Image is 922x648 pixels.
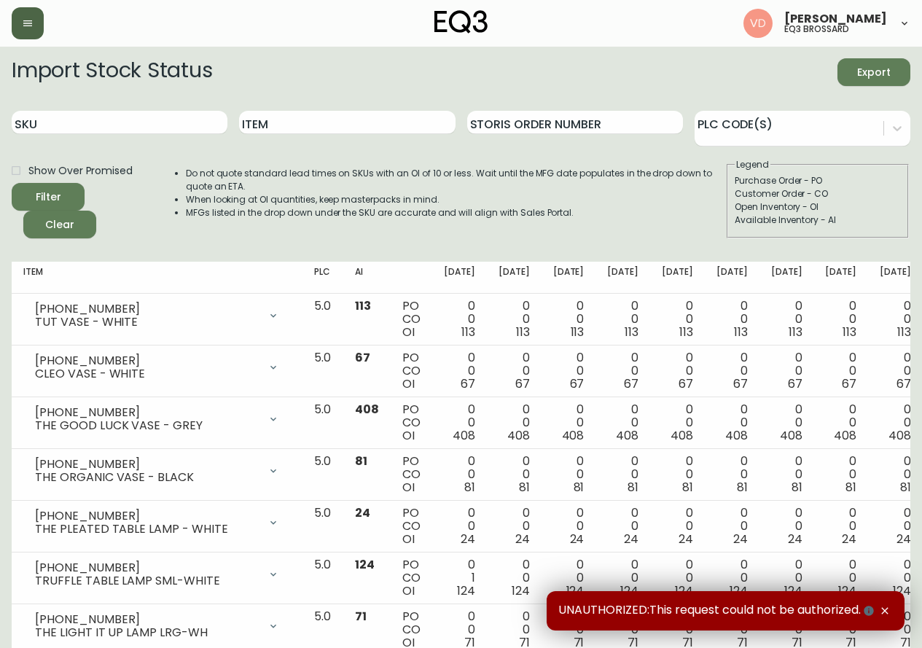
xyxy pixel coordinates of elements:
[499,351,530,391] div: 0 0
[402,300,421,339] div: PO CO
[23,351,291,383] div: [PHONE_NUMBER]CLEO VASE - WHITE
[402,427,415,444] span: OI
[825,507,856,546] div: 0 0
[457,582,475,599] span: 124
[499,507,530,546] div: 0 0
[771,455,802,494] div: 0 0
[23,610,291,642] div: [PHONE_NUMBER]THE LIGHT IT UP LAMP LRG-WH
[845,479,856,496] span: 81
[542,262,596,294] th: [DATE]
[23,558,291,590] div: [PHONE_NUMBER]TRUFFLE TABLE LAMP SML-WHITE
[788,531,802,547] span: 24
[880,351,911,391] div: 0 0
[444,455,475,494] div: 0 0
[888,427,911,444] span: 408
[733,375,748,392] span: 67
[730,582,748,599] span: 124
[679,531,693,547] span: 24
[302,553,343,604] td: 5.0
[771,558,802,598] div: 0 0
[743,9,773,38] img: 34cbe8de67806989076631741e6a7c6b
[737,479,748,496] span: 81
[35,523,259,536] div: THE PLEATED TABLE LAMP - WHITE
[553,455,585,494] div: 0 0
[464,479,475,496] span: 81
[662,455,693,494] div: 0 0
[771,507,802,546] div: 0 0
[515,375,530,392] span: 67
[716,507,748,546] div: 0 0
[733,531,748,547] span: 24
[735,158,770,171] legend: Legend
[402,455,421,494] div: PO CO
[825,300,856,339] div: 0 0
[896,531,911,547] span: 24
[402,507,421,546] div: PO CO
[461,531,475,547] span: 24
[553,558,585,598] div: 0 0
[35,458,259,471] div: [PHONE_NUMBER]
[23,455,291,487] div: [PHONE_NUMBER]THE ORGANIC VASE - BLACK
[607,351,638,391] div: 0 0
[780,427,802,444] span: 408
[23,211,96,238] button: Clear
[553,507,585,546] div: 0 0
[849,63,899,82] span: Export
[771,300,802,339] div: 0 0
[607,455,638,494] div: 0 0
[900,479,911,496] span: 81
[355,349,370,366] span: 67
[813,262,868,294] th: [DATE]
[607,558,638,598] div: 0 0
[35,561,259,574] div: [PHONE_NUMBER]
[562,427,585,444] span: 408
[716,455,748,494] div: 0 0
[624,375,638,392] span: 67
[453,427,475,444] span: 408
[650,262,705,294] th: [DATE]
[186,193,725,206] li: When looking at OI quantities, keep masterpacks in mind.
[402,403,421,442] div: PO CO
[23,507,291,539] div: [PHONE_NUMBER]THE PLEATED TABLE LAMP - WHITE
[837,58,910,86] button: Export
[553,300,585,339] div: 0 0
[499,403,530,442] div: 0 0
[35,302,259,316] div: [PHONE_NUMBER]
[675,582,693,599] span: 124
[825,403,856,442] div: 0 0
[432,262,487,294] th: [DATE]
[35,613,259,626] div: [PHONE_NUMBER]
[624,531,638,547] span: 24
[35,626,259,639] div: THE LIGHT IT UP LAMP LRG-WH
[607,507,638,546] div: 0 0
[302,449,343,501] td: 5.0
[186,167,725,193] li: Do not quote standard lead times on SKUs with an OI of 10 or less. Wait until the MFG date popula...
[734,324,748,340] span: 113
[444,351,475,391] div: 0 0
[28,163,133,179] span: Show Over Promised
[402,531,415,547] span: OI
[12,58,212,86] h2: Import Stock Status
[444,507,475,546] div: 0 0
[444,558,475,598] div: 0 1
[792,479,802,496] span: 81
[402,479,415,496] span: OI
[444,403,475,442] div: 0 0
[302,397,343,449] td: 5.0
[607,403,638,442] div: 0 0
[444,300,475,339] div: 0 0
[716,351,748,391] div: 0 0
[499,455,530,494] div: 0 0
[35,471,259,484] div: THE ORGANIC VASE - BLACK
[880,558,911,598] div: 0 0
[662,351,693,391] div: 0 0
[570,375,585,392] span: 67
[355,608,367,625] span: 71
[716,300,748,339] div: 0 0
[834,427,856,444] span: 408
[499,558,530,598] div: 0 0
[725,427,748,444] span: 408
[842,531,856,547] span: 24
[35,406,259,419] div: [PHONE_NUMBER]
[838,582,856,599] span: 124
